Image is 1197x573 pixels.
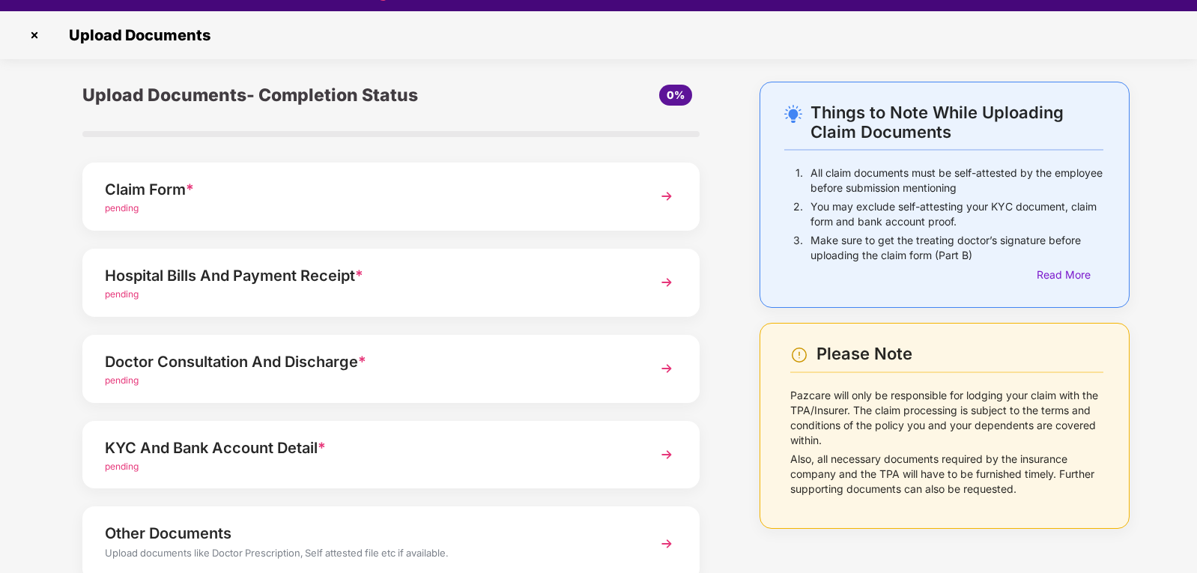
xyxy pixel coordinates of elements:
[105,288,139,300] span: pending
[793,199,803,229] p: 2.
[796,166,803,195] p: 1.
[22,23,46,47] img: svg+xml;base64,PHN2ZyBpZD0iQ3Jvc3MtMzJ4MzIiIHhtbG5zPSJodHRwOi8vd3d3LnczLm9yZy8yMDAwL3N2ZyIgd2lkdG...
[105,521,629,545] div: Other Documents
[653,269,680,296] img: svg+xml;base64,PHN2ZyBpZD0iTmV4dCIgeG1sbnM9Imh0dHA6Ly93d3cudzMub3JnLzIwMDAvc3ZnIiB3aWR0aD0iMzYiIG...
[105,264,629,288] div: Hospital Bills And Payment Receipt
[82,82,494,109] div: Upload Documents- Completion Status
[653,355,680,382] img: svg+xml;base64,PHN2ZyBpZD0iTmV4dCIgeG1sbnM9Imh0dHA6Ly93d3cudzMub3JnLzIwMDAvc3ZnIiB3aWR0aD0iMzYiIG...
[105,350,629,374] div: Doctor Consultation And Discharge
[667,88,685,101] span: 0%
[653,530,680,557] img: svg+xml;base64,PHN2ZyBpZD0iTmV4dCIgeG1sbnM9Imh0dHA6Ly93d3cudzMub3JnLzIwMDAvc3ZnIiB3aWR0aD0iMzYiIG...
[810,233,1103,263] p: Make sure to get the treating doctor’s signature before uploading the claim form (Part B)
[653,183,680,210] img: svg+xml;base64,PHN2ZyBpZD0iTmV4dCIgeG1sbnM9Imh0dHA6Ly93d3cudzMub3JnLzIwMDAvc3ZnIiB3aWR0aD0iMzYiIG...
[784,105,802,123] img: svg+xml;base64,PHN2ZyB4bWxucz0iaHR0cDovL3d3dy53My5vcmcvMjAwMC9zdmciIHdpZHRoPSIyNC4wOTMiIGhlaWdodD...
[810,199,1103,229] p: You may exclude self-attesting your KYC document, claim form and bank account proof.
[790,346,808,364] img: svg+xml;base64,PHN2ZyBpZD0iV2FybmluZ18tXzI0eDI0IiBkYXRhLW5hbWU9Ildhcm5pbmcgLSAyNHgyNCIgeG1sbnM9Im...
[54,26,218,44] span: Upload Documents
[105,375,139,386] span: pending
[790,388,1103,448] p: Pazcare will only be responsible for lodging your claim with the TPA/Insurer. The claim processin...
[105,436,629,460] div: KYC And Bank Account Detail
[1037,267,1103,283] div: Read More
[810,103,1103,142] div: Things to Note While Uploading Claim Documents
[816,344,1103,364] div: Please Note
[105,461,139,472] span: pending
[105,545,629,565] div: Upload documents like Doctor Prescription, Self attested file etc if available.
[790,452,1103,497] p: Also, all necessary documents required by the insurance company and the TPA will have to be furni...
[793,233,803,263] p: 3.
[105,202,139,213] span: pending
[810,166,1103,195] p: All claim documents must be self-attested by the employee before submission mentioning
[105,178,629,201] div: Claim Form
[653,441,680,468] img: svg+xml;base64,PHN2ZyBpZD0iTmV4dCIgeG1sbnM9Imh0dHA6Ly93d3cudzMub3JnLzIwMDAvc3ZnIiB3aWR0aD0iMzYiIG...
